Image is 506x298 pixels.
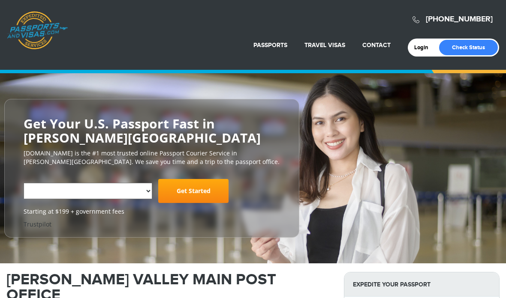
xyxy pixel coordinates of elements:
[304,42,345,49] a: Travel Visas
[158,179,229,203] a: Get Started
[344,272,499,297] strong: Expedite Your Passport
[7,11,68,50] a: Passports & [DOMAIN_NAME]
[24,149,280,166] p: [DOMAIN_NAME] is the #1 most trusted online Passport Courier Service in [PERSON_NAME][GEOGRAPHIC_...
[253,42,287,49] a: Passports
[24,116,280,145] h2: Get Your U.S. Passport Fast in [PERSON_NAME][GEOGRAPHIC_DATA]
[24,220,51,228] a: Trustpilot
[439,40,498,55] a: Check Status
[24,207,280,216] span: Starting at $199 + government fees
[426,15,493,24] a: [PHONE_NUMBER]
[414,44,434,51] a: Login
[362,42,391,49] a: Contact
